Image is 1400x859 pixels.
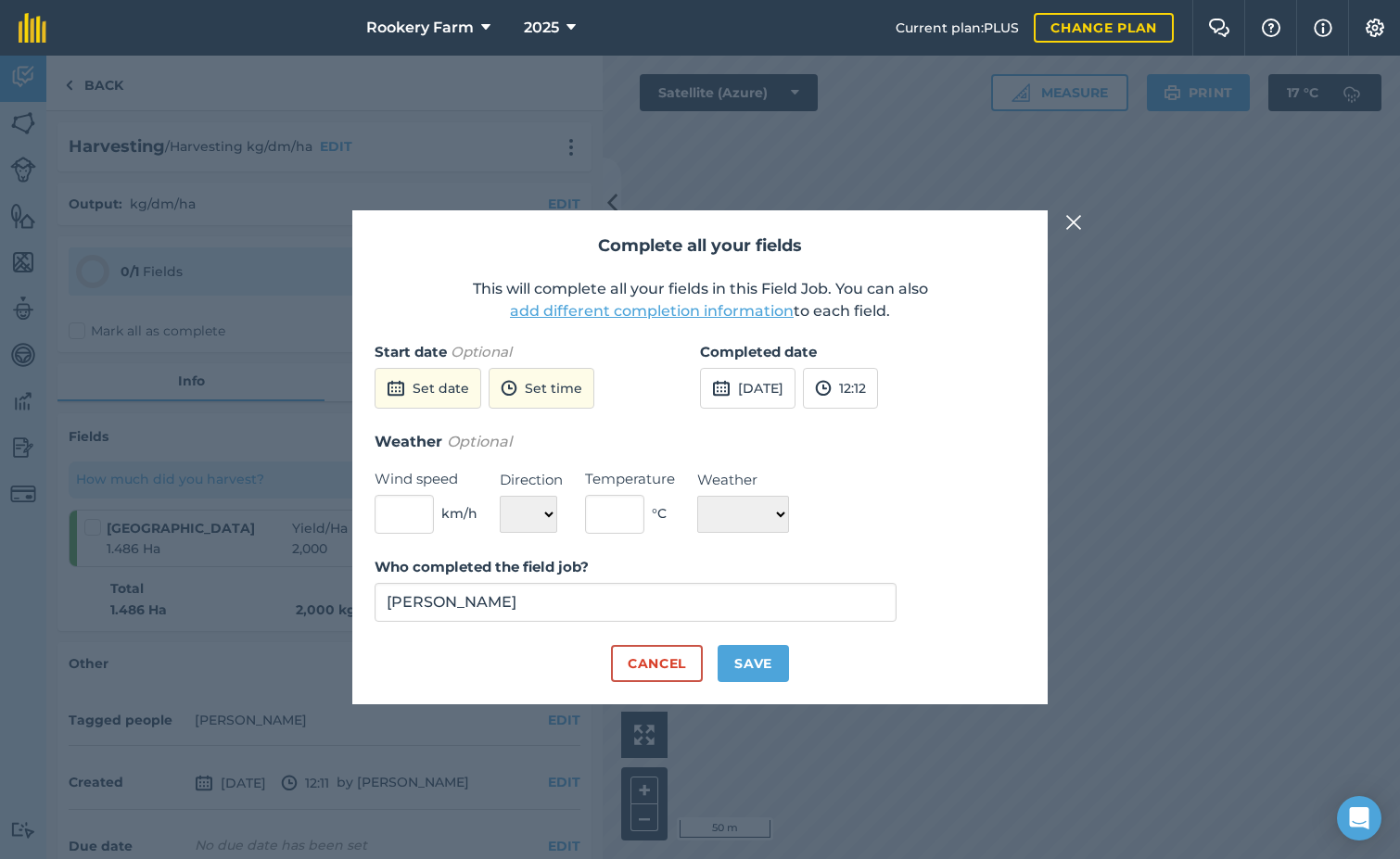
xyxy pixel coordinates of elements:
[815,377,832,399] img: svg+xml;base64,PD94bWwgdmVyc2lvbj0iMS4wIiBlbmNvZGluZz0idXRmLTgiPz4KPCEtLSBHZW5lcmF0b3I6IEFkb2JlIE...
[1208,19,1230,37] img: Two speech bubbles overlapping with the left bubble in the forefront
[700,343,817,360] strong: Completed date
[652,503,667,524] span: ° C
[489,368,594,409] button: Set time
[1260,19,1282,37] img: A question mark icon
[375,558,589,575] strong: Who completed the field job?
[375,430,1025,454] h3: Weather
[441,503,477,524] span: km/h
[375,368,481,409] button: Set date
[700,368,795,409] button: [DATE]
[375,343,447,360] strong: Start date
[718,645,789,682] button: Save
[585,468,675,490] label: Temperature
[697,469,789,491] label: Weather
[1065,211,1082,234] img: svg+xml;base64,PHN2ZyB4bWxucz0iaHR0cDovL3d3dy53My5vcmcvMjAwMC9zdmciIHdpZHRoPSIyMiIgaGVpZ2h0PSIzMC...
[500,469,563,491] label: Direction
[712,377,731,399] img: svg+xml;base64,PD94bWwgdmVyc2lvbj0iMS4wIiBlbmNvZGluZz0idXRmLTgiPz4KPCEtLSBHZW5lcmF0b3I6IEFkb2JlIE...
[375,468,477,490] label: Wind speed
[366,17,474,39] span: Rookery Farm
[19,13,46,43] img: fieldmargin Logo
[375,233,1025,259] h2: Complete all your fields
[1034,13,1174,43] a: Change plan
[1364,19,1386,37] img: A cog icon
[501,377,517,399] img: svg+xml;base64,PD94bWwgdmVyc2lvbj0iMS4wIiBlbmNvZGluZz0idXRmLTgiPz4KPCEtLSBHZW5lcmF0b3I6IEFkb2JlIE...
[447,433,512,450] em: Optional
[803,368,878,409] button: 12:12
[375,278,1025,322] p: This will complete all your fields in this Field Job. You can also to each field.
[1337,796,1381,840] div: Open Intercom Messenger
[387,377,405,399] img: svg+xml;base64,PD94bWwgdmVyc2lvbj0iMS4wIiBlbmNvZGluZz0idXRmLTgiPz4KPCEtLSBHZW5lcmF0b3I6IEFkb2JlIE...
[1314,17,1332,39] img: svg+xml;base64,PHN2ZyB4bWxucz0iaHR0cDovL3d3dy53My5vcmcvMjAwMC9zdmciIHdpZHRoPSIxNyIgaGVpZ2h0PSIxNy...
[510,300,794,322] button: add different completion information
[524,17,559,39] span: 2025
[611,645,703,682] button: Cancel
[451,343,512,360] em: Optional
[896,18,1019,38] span: Current plan : PLUS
